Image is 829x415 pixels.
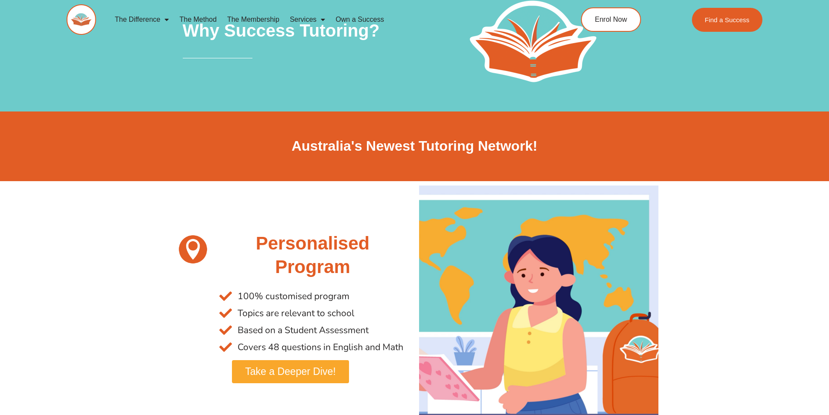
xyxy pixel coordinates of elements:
[171,137,658,155] h2: Australia's Newest Tutoring Network!
[330,10,389,30] a: Own a Success
[232,360,349,383] a: Take a Deeper Dive!
[235,288,349,305] span: 100% customised program
[235,305,354,322] span: Topics are relevant to school
[222,10,285,30] a: The Membership
[285,10,330,30] a: Services
[705,17,750,23] span: Find a Success
[245,367,336,377] span: Take a Deeper Dive!
[235,339,403,356] span: Covers 48 questions in English and Math
[595,16,627,23] span: Enrol Now
[235,322,369,339] span: Based on a Student Assessment
[581,7,641,32] a: Enrol Now
[110,10,175,30] a: The Difference
[692,8,763,32] a: Find a Success
[110,10,541,30] nav: Menu
[174,10,222,30] a: The Method
[219,232,406,279] h2: Personalised Program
